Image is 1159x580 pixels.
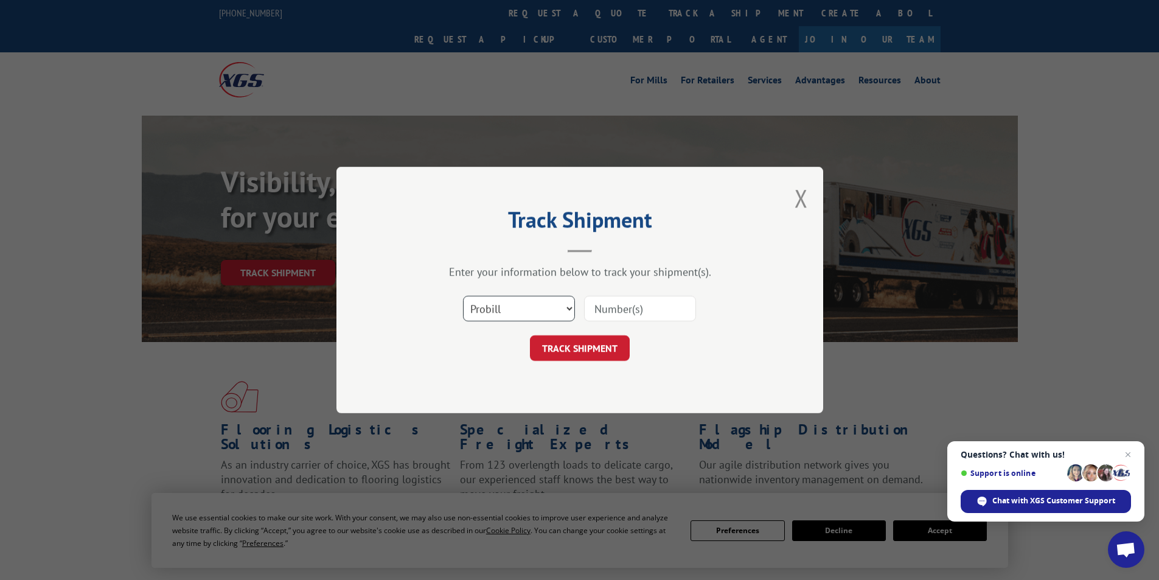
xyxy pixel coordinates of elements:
[992,495,1115,506] span: Chat with XGS Customer Support
[1108,531,1144,568] a: Open chat
[961,469,1063,478] span: Support is online
[397,265,762,279] div: Enter your information below to track your shipment(s).
[397,211,762,234] h2: Track Shipment
[961,490,1131,513] span: Chat with XGS Customer Support
[961,450,1131,459] span: Questions? Chat with us!
[795,182,808,214] button: Close modal
[530,335,630,361] button: TRACK SHIPMENT
[584,296,696,321] input: Number(s)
